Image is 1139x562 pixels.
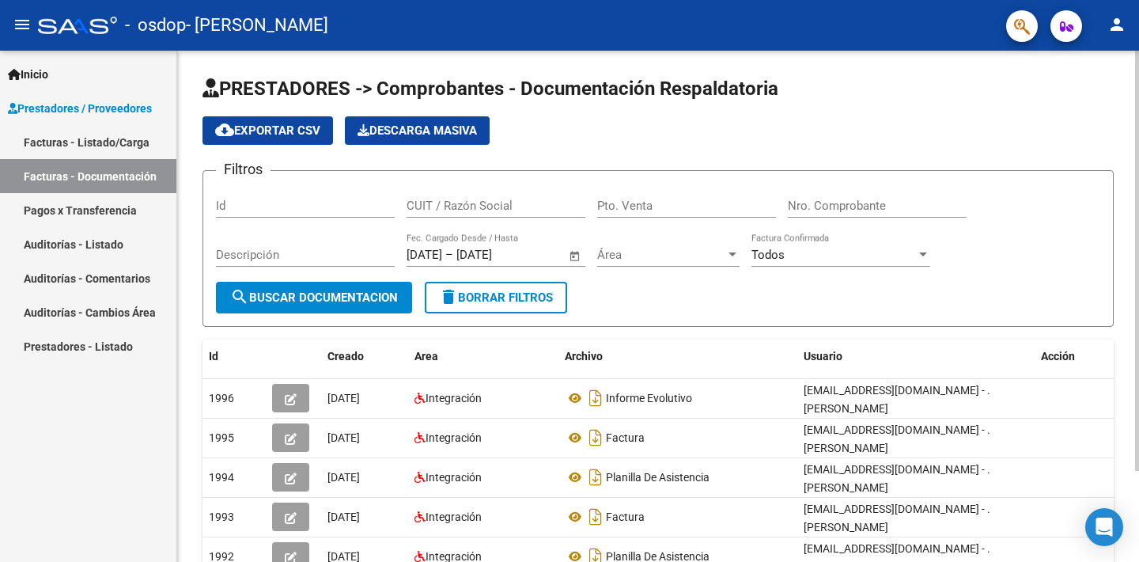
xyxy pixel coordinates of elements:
[358,123,477,138] span: Descarga Masiva
[216,282,412,313] button: Buscar Documentacion
[8,100,152,117] span: Prestadores / Proveedores
[202,116,333,145] button: Exportar CSV
[230,287,249,306] mat-icon: search
[804,350,842,363] span: Usuario
[558,340,797,374] datatable-header-cell: Archivo
[327,392,360,404] span: [DATE]
[327,511,360,523] span: [DATE]
[209,350,218,363] span: Id
[321,340,408,374] datatable-header-cell: Creado
[327,431,360,444] span: [DATE]
[345,116,490,145] button: Descarga Masiva
[1035,340,1114,374] datatable-header-cell: Acción
[797,340,1035,374] datatable-header-cell: Usuario
[804,503,990,534] span: [EMAIL_ADDRESS][DOMAIN_NAME] - . [PERSON_NAME]
[327,471,360,484] span: [DATE]
[209,431,234,444] span: 1995
[585,465,606,490] i: Descargar documento
[585,425,606,450] i: Descargar documento
[585,385,606,411] i: Descargar documento
[439,290,553,305] span: Borrar Filtros
[327,350,364,363] span: Creado
[426,392,482,404] span: Integración
[13,15,32,34] mat-icon: menu
[186,8,328,43] span: - [PERSON_NAME]
[202,340,266,374] datatable-header-cell: Id
[456,248,533,262] input: Fecha fin
[209,392,234,404] span: 1996
[606,511,645,523] span: Factura
[804,423,990,454] span: [EMAIL_ADDRESS][DOMAIN_NAME] - . [PERSON_NAME]
[606,392,692,404] span: Informe Evolutivo
[426,471,482,484] span: Integración
[125,8,186,43] span: - osdop
[216,158,271,180] h3: Filtros
[407,248,442,262] input: Fecha inicio
[566,247,585,265] button: Open calendar
[209,471,234,484] span: 1994
[1041,350,1075,363] span: Acción
[606,471,710,484] span: Planilla De Asistencia
[597,248,725,262] span: Área
[445,248,453,262] span: –
[585,504,606,530] i: Descargar documento
[202,78,778,100] span: PRESTADORES -> Comprobantes - Documentación Respaldatoria
[345,116,490,145] app-download-masive: Descarga masiva de comprobantes (adjuntos)
[8,66,48,83] span: Inicio
[439,287,458,306] mat-icon: delete
[804,463,990,494] span: [EMAIL_ADDRESS][DOMAIN_NAME] - . [PERSON_NAME]
[209,511,234,523] span: 1993
[425,282,567,313] button: Borrar Filtros
[230,290,398,305] span: Buscar Documentacion
[565,350,603,363] span: Archivo
[1107,15,1126,34] mat-icon: person
[804,384,990,415] span: [EMAIL_ADDRESS][DOMAIN_NAME] - . [PERSON_NAME]
[414,350,438,363] span: Area
[426,431,482,444] span: Integración
[215,123,320,138] span: Exportar CSV
[606,431,645,444] span: Factura
[408,340,558,374] datatable-header-cell: Area
[215,120,234,139] mat-icon: cloud_download
[426,511,482,523] span: Integración
[751,248,785,262] span: Todos
[1085,508,1123,546] div: Open Intercom Messenger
